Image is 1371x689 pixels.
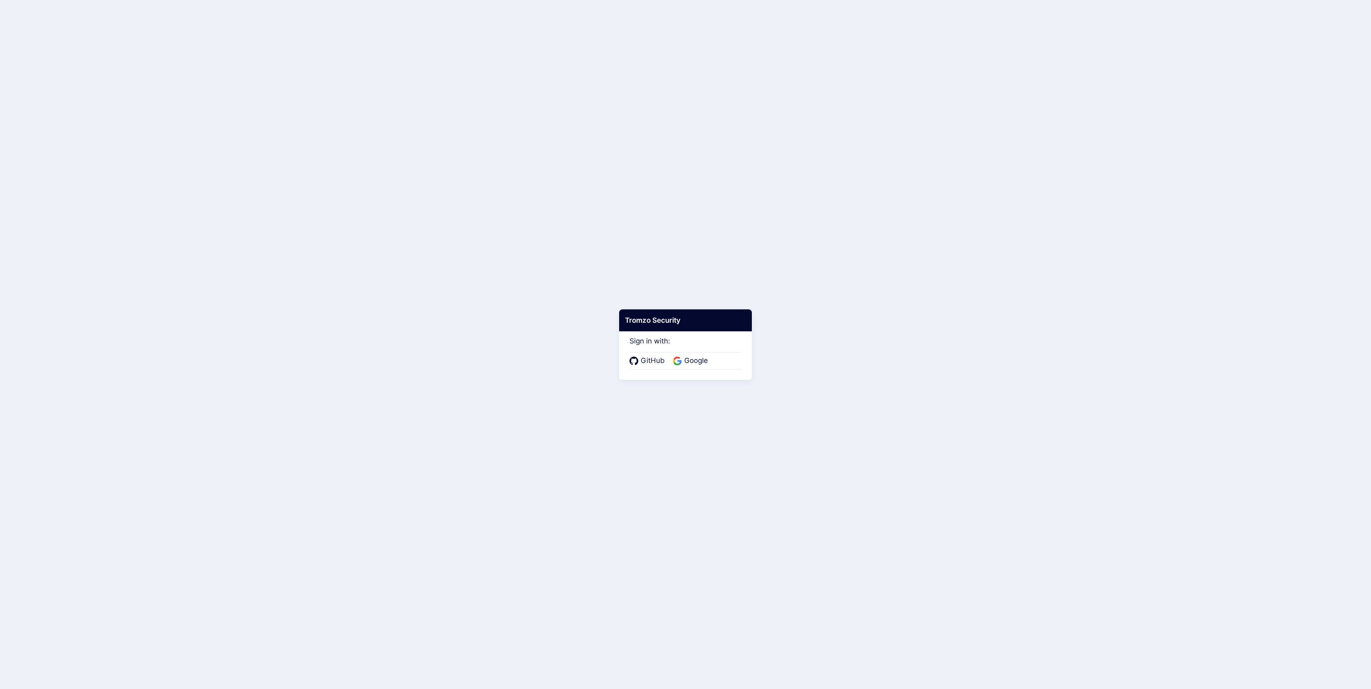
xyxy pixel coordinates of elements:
[630,325,741,369] div: Sign in with:
[619,309,752,331] div: Tromzo Security
[638,355,667,366] span: GitHub
[673,355,710,366] a: Google
[682,355,710,366] span: Google
[630,355,667,366] a: GitHub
